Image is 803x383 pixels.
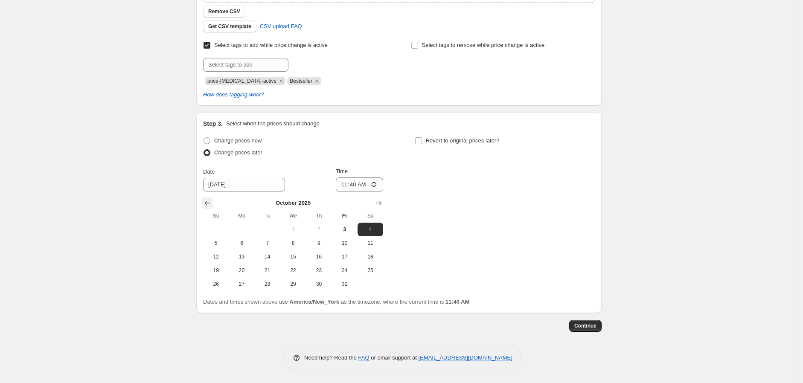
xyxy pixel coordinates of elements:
[358,223,383,236] button: Saturday October 4 2025
[290,78,312,84] span: Bestseller
[207,267,225,274] span: 19
[229,250,254,264] button: Monday October 13 2025
[335,212,354,219] span: Fr
[208,23,251,30] span: Get CSV template
[255,250,280,264] button: Tuesday October 14 2025
[203,168,215,175] span: Date
[309,267,328,274] span: 23
[284,281,303,287] span: 29
[332,236,358,250] button: Friday October 10 2025
[358,354,369,361] a: FAQ
[232,212,251,219] span: Mo
[203,277,229,291] button: Sunday October 26 2025
[280,277,306,291] button: Wednesday October 29 2025
[203,58,288,72] input: Select tags to add
[203,264,229,277] button: Sunday October 19 2025
[335,267,354,274] span: 24
[214,137,262,144] span: Change prices now
[229,264,254,277] button: Monday October 20 2025
[214,42,328,48] span: Select tags to add while price change is active
[214,149,262,156] span: Change prices later
[258,267,277,274] span: 21
[232,281,251,287] span: 27
[306,223,332,236] button: Thursday October 2 2025
[306,209,332,223] th: Thursday
[207,78,276,84] span: price-change-job-active
[232,240,251,247] span: 6
[361,226,380,233] span: 4
[229,209,254,223] th: Monday
[277,77,285,85] button: Remove price-change-job-active
[361,240,380,247] span: 11
[358,236,383,250] button: Saturday October 11 2025
[203,91,264,98] a: How does tagging work?
[335,281,354,287] span: 31
[207,212,225,219] span: Su
[203,20,256,32] button: Get CSV template
[289,299,339,305] b: America/New_York
[203,6,245,17] button: Remove CSV
[335,226,354,233] span: 3
[304,354,358,361] span: Need help? Read the
[306,236,332,250] button: Thursday October 9 2025
[426,137,500,144] span: Revert to original prices later?
[284,253,303,260] span: 15
[369,354,419,361] span: or email support at
[358,250,383,264] button: Saturday October 18 2025
[332,223,358,236] button: Today Friday October 3 2025
[445,299,470,305] b: 11:40 AM
[258,212,277,219] span: Tu
[203,236,229,250] button: Sunday October 5 2025
[207,253,225,260] span: 12
[306,250,332,264] button: Thursday October 16 2025
[207,240,225,247] span: 5
[255,264,280,277] button: Tuesday October 21 2025
[309,212,328,219] span: Th
[226,119,320,128] p: Select when the prices should change
[280,223,306,236] button: Wednesday October 1 2025
[232,253,251,260] span: 13
[255,277,280,291] button: Tuesday October 28 2025
[284,240,303,247] span: 8
[306,264,332,277] button: Thursday October 23 2025
[203,178,285,191] input: 10/3/2025
[306,277,332,291] button: Thursday October 30 2025
[284,226,303,233] span: 1
[203,250,229,264] button: Sunday October 12 2025
[574,322,596,329] span: Continue
[258,281,277,287] span: 28
[201,197,213,209] button: Show previous month, September 2025
[280,236,306,250] button: Wednesday October 8 2025
[280,209,306,223] th: Wednesday
[332,209,358,223] th: Friday
[280,250,306,264] button: Wednesday October 15 2025
[280,264,306,277] button: Wednesday October 22 2025
[309,240,328,247] span: 9
[232,267,251,274] span: 20
[255,209,280,223] th: Tuesday
[203,299,469,305] span: Dates and times shown above use as the timezone, where the current time is
[332,277,358,291] button: Friday October 31 2025
[419,354,512,361] a: [EMAIL_ADDRESS][DOMAIN_NAME]
[258,240,277,247] span: 7
[284,267,303,274] span: 22
[361,253,380,260] span: 18
[258,253,277,260] span: 14
[336,177,384,192] input: 12:00
[203,209,229,223] th: Sunday
[361,267,380,274] span: 25
[336,168,348,174] span: Time
[309,281,328,287] span: 30
[358,209,383,223] th: Saturday
[332,250,358,264] button: Friday October 17 2025
[335,240,354,247] span: 10
[255,236,280,250] button: Tuesday October 7 2025
[422,42,545,48] span: Select tags to remove while price change is active
[309,253,328,260] span: 16
[284,212,303,219] span: We
[358,264,383,277] button: Saturday October 25 2025
[208,8,240,15] span: Remove CSV
[332,264,358,277] button: Friday October 24 2025
[309,226,328,233] span: 2
[207,281,225,287] span: 26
